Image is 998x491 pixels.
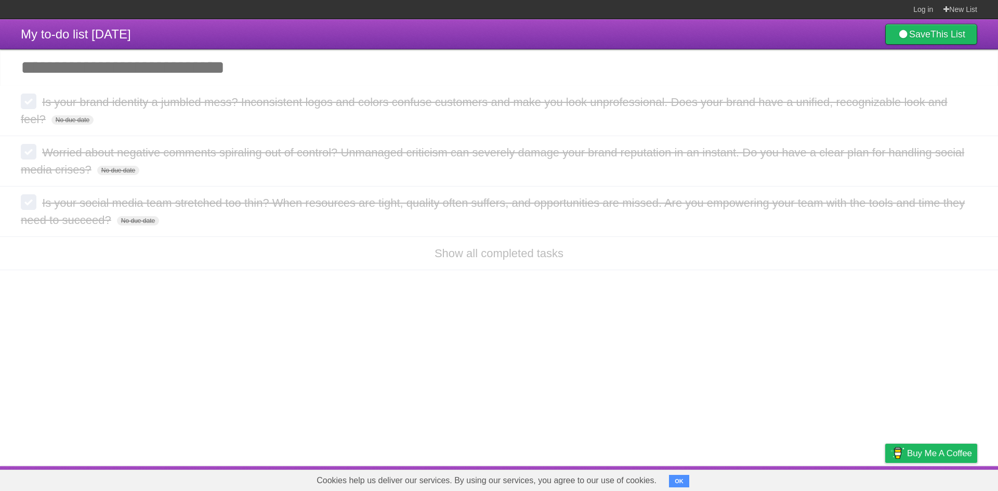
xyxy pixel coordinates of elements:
span: Worried about negative comments spiraling out of control? Unmanaged criticism can severely damage... [21,146,964,176]
span: Buy me a coffee [907,444,972,462]
span: Cookies help us deliver our services. By using our services, you agree to our use of cookies. [306,470,667,491]
span: My to-do list [DATE] [21,27,131,41]
b: This List [930,29,965,39]
a: Show all completed tasks [435,247,563,260]
span: No due date [117,216,159,225]
label: Done [21,94,36,109]
a: Privacy [872,469,899,488]
a: Developers [781,469,823,488]
span: Is your brand identity a jumbled mess? Inconsistent logos and colors confuse customers and make y... [21,96,948,126]
a: SaveThis List [885,24,977,45]
label: Done [21,194,36,210]
span: No due date [51,115,94,125]
a: About [747,469,769,488]
label: Done [21,144,36,160]
a: Terms [836,469,859,488]
a: Suggest a feature [912,469,977,488]
button: OK [669,475,689,487]
span: No due date [97,166,139,175]
img: Buy me a coffee [890,444,904,462]
span: Is your social media team stretched too thin? When resources are tight, quality often suffers, an... [21,196,965,227]
a: Buy me a coffee [885,444,977,463]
